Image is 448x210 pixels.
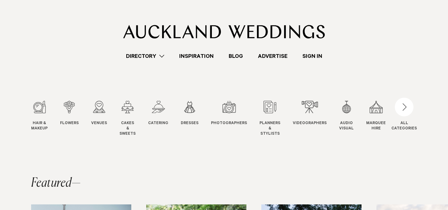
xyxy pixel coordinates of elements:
[123,25,325,39] img: Auckland Weddings Logo
[91,101,107,126] a: Venues
[293,101,339,137] swiper-slide: 9 / 12
[221,52,250,60] a: Blog
[119,52,172,60] a: Directory
[293,101,327,126] a: Videographers
[31,101,48,132] a: Hair & Makeup
[250,52,295,60] a: Advertise
[31,101,60,137] swiper-slide: 1 / 12
[31,177,81,189] h2: Featured
[181,101,211,137] swiper-slide: 6 / 12
[259,101,280,137] a: Planners & Stylists
[366,101,386,132] a: Marquee Hire
[31,121,48,132] span: Hair & Makeup
[366,101,398,137] swiper-slide: 11 / 12
[339,121,354,132] span: Audio Visual
[172,52,221,60] a: Inspiration
[211,101,247,126] a: Photographers
[259,101,293,137] swiper-slide: 8 / 12
[91,101,119,137] swiper-slide: 3 / 12
[295,52,330,60] a: Sign In
[119,101,148,137] swiper-slide: 4 / 12
[60,101,79,126] a: Flowers
[148,101,168,126] a: Catering
[366,121,386,132] span: Marquee Hire
[91,121,107,126] span: Venues
[259,121,280,137] span: Planners & Stylists
[391,121,417,132] div: ALL CATEGORIES
[339,101,366,137] swiper-slide: 10 / 12
[211,101,259,137] swiper-slide: 7 / 12
[181,121,198,126] span: Dresses
[148,121,168,126] span: Catering
[119,121,136,137] span: Cakes & Sweets
[391,101,417,130] button: ALLCATEGORIES
[119,101,136,137] a: Cakes & Sweets
[148,101,181,137] swiper-slide: 5 / 12
[339,101,354,132] a: Audio Visual
[293,121,327,126] span: Videographers
[60,121,79,126] span: Flowers
[181,101,198,126] a: Dresses
[211,121,247,126] span: Photographers
[60,101,91,137] swiper-slide: 2 / 12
